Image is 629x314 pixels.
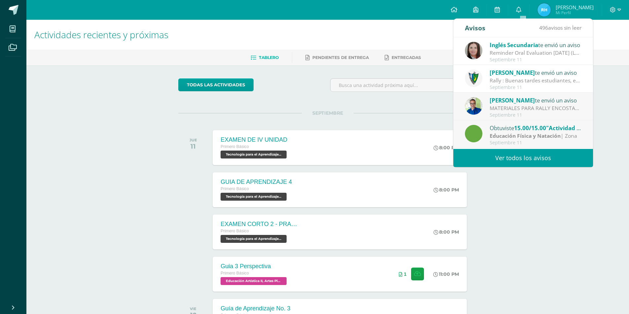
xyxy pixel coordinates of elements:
div: Archivos entregados [399,271,406,277]
div: Guía de Aprendizaje No. 3 [221,305,290,312]
div: VIE [190,306,196,311]
span: Educación Artística II, Artes Plásticas 'B' [221,277,287,285]
span: [PERSON_NAME] [556,4,594,11]
div: GUIA DE APRENDIZAJE 4 [221,179,292,186]
img: 8af0450cf43d44e38c4a1497329761f3.png [465,42,482,59]
img: 9f174a157161b4ddbe12118a61fed988.png [465,70,482,87]
div: Obtuviste en [490,124,581,132]
a: todas las Actividades [178,78,254,91]
div: Septiembre 11 [490,112,581,118]
div: MATERIALES PARA RALLY ENCOSTALADOS: Buena tardes estimados padres de familia y alumnos, según ind... [490,104,581,112]
span: SEPTIEMBRE [302,110,354,116]
div: 8:00 PM [434,229,459,235]
div: 11:00 PM [433,271,459,277]
span: 1 [404,271,406,277]
span: Primero Básico [221,271,249,275]
input: Busca una actividad próxima aquí... [331,79,477,92]
div: JUE [190,138,197,142]
div: Avisos [465,19,485,37]
a: Ver todos los avisos [453,149,593,167]
div: Septiembre 11 [490,140,581,146]
div: te envió un aviso [490,68,581,77]
img: 205f55d1290bbe8936e2c07e5718591b.png [538,3,551,16]
div: Reminder Oral Evaluation Sept 19th (L3 Miss Mary): Hi guys! I remind you to work on your project ... [490,49,581,57]
img: 692ded2a22070436d299c26f70cfa591.png [465,97,482,115]
a: Pendientes de entrega [305,52,369,63]
div: Septiembre 11 [490,57,581,63]
div: 8:00 PM [434,187,459,193]
div: EXAMEN DE IV UNIDAD [221,136,288,143]
span: 496 [539,24,548,31]
div: EXAMEN CORTO 2 - PRACTICO- [221,221,300,228]
span: Mi Perfil [556,10,594,15]
div: 11 [190,142,197,150]
a: Entregadas [385,52,421,63]
span: "Actividad #3" [546,124,586,132]
span: Primero Básico [221,186,249,191]
span: Primero Básico [221,144,249,149]
span: Tecnología para el Aprendizaje y la Comunicación (Informática) 'B' [221,151,287,158]
div: te envió un aviso [490,96,581,104]
div: 8:00 PM [434,145,459,151]
span: Primero Básico [221,229,249,233]
div: Guia 3 Perspectiva [221,263,288,270]
div: Rally : Buenas tardes estudiantes, es un gusto saludarlos. Por este medio se informa que los jóve... [490,77,581,84]
span: Tablero [259,55,279,60]
div: Septiembre 11 [490,85,581,90]
span: 15.00/15.00 [514,124,546,132]
span: Actividades recientes y próximas [34,28,168,41]
span: [PERSON_NAME] [490,97,535,104]
span: Entregadas [392,55,421,60]
span: Pendientes de entrega [312,55,369,60]
div: te envió un aviso [490,41,581,49]
div: | Zona [490,132,581,140]
span: avisos sin leer [539,24,581,31]
span: [PERSON_NAME] [490,69,535,76]
a: Tablero [251,52,279,63]
span: Inglés Secundaria [490,41,538,49]
span: Tecnología para el Aprendizaje y la Comunicación (Informática) 'B' [221,193,287,201]
span: Tecnología para el Aprendizaje y la Comunicación (Informática) 'B' [221,235,287,243]
strong: Educación Física y Natación [490,132,561,139]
